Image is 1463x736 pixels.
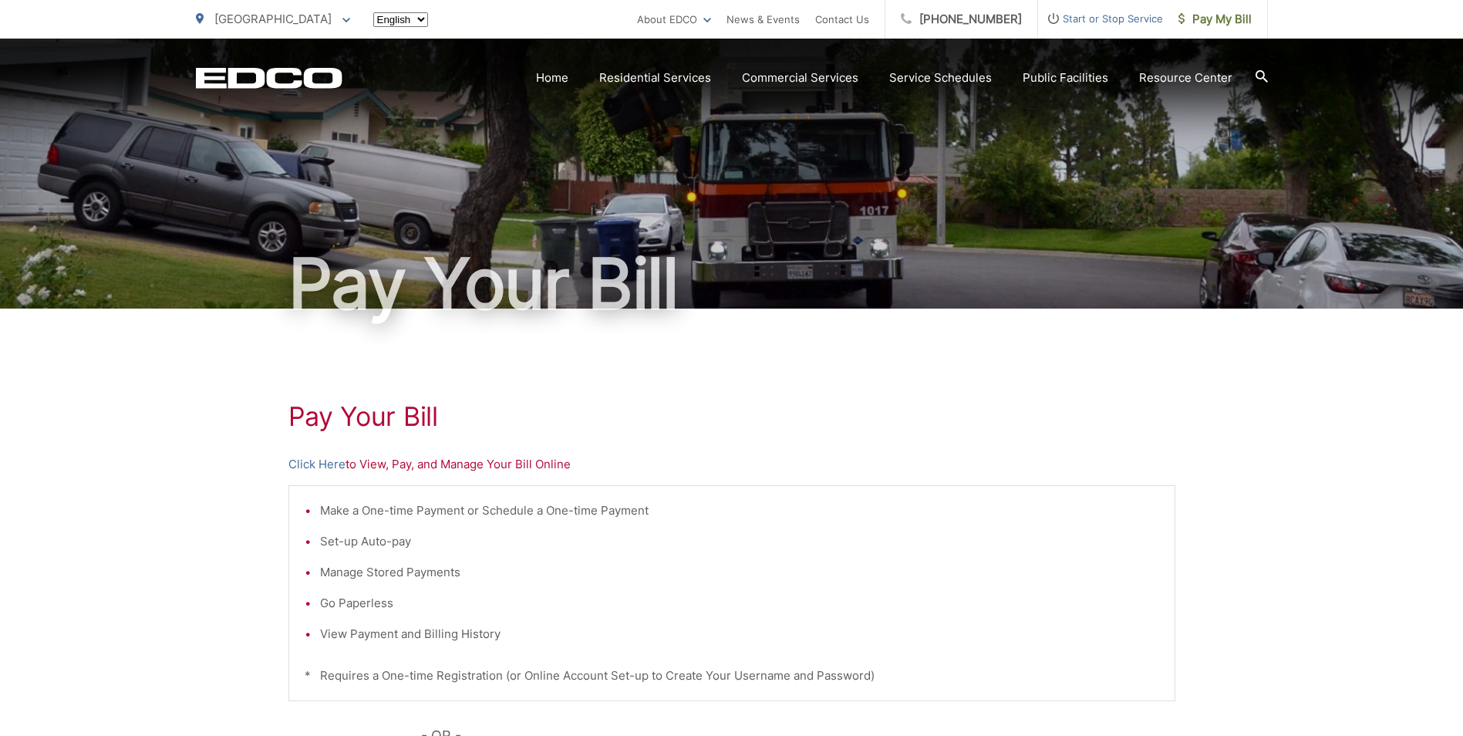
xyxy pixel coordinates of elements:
[815,10,869,29] a: Contact Us
[1178,10,1252,29] span: Pay My Bill
[599,69,711,87] a: Residential Services
[1023,69,1108,87] a: Public Facilities
[288,455,1175,474] p: to View, Pay, and Manage Your Bill Online
[320,532,1159,551] li: Set-up Auto-pay
[196,245,1268,322] h1: Pay Your Bill
[320,501,1159,520] li: Make a One-time Payment or Schedule a One-time Payment
[637,10,711,29] a: About EDCO
[288,401,1175,432] h1: Pay Your Bill
[288,455,346,474] a: Click Here
[320,563,1159,582] li: Manage Stored Payments
[320,625,1159,643] li: View Payment and Billing History
[742,69,858,87] a: Commercial Services
[373,12,428,27] select: Select a language
[889,69,992,87] a: Service Schedules
[196,67,342,89] a: EDCD logo. Return to the homepage.
[1139,69,1232,87] a: Resource Center
[214,12,332,26] span: [GEOGRAPHIC_DATA]
[305,667,1159,685] p: * Requires a One-time Registration (or Online Account Set-up to Create Your Username and Password)
[320,594,1159,613] li: Go Paperless
[536,69,568,87] a: Home
[726,10,800,29] a: News & Events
